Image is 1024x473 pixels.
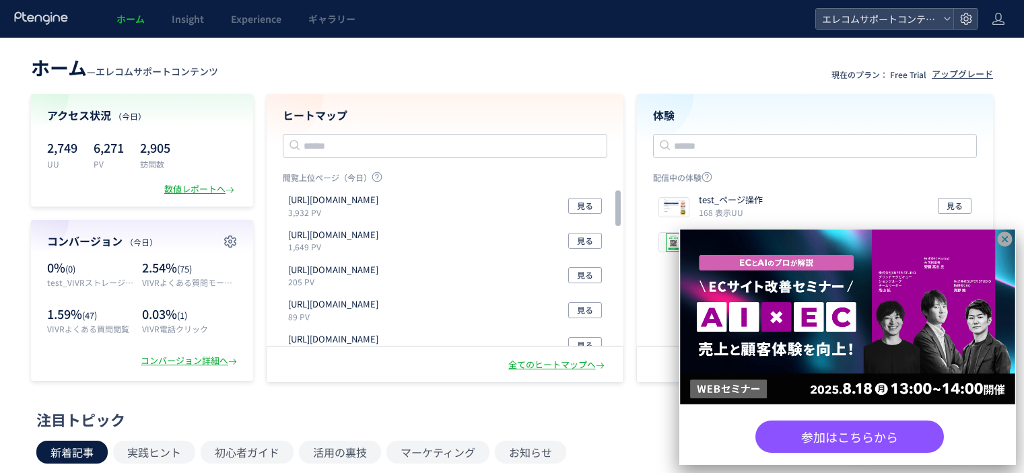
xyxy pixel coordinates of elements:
[125,236,158,248] span: （今日）
[142,259,237,277] p: 2.54%
[568,198,602,214] button: 見る
[568,302,602,318] button: 見る
[47,277,135,288] p: test_VIVRストレージ流入
[699,207,743,218] i: 168 表示UU
[947,198,963,214] span: 見る
[47,305,135,323] p: 1.59%
[142,305,237,323] p: 0.03%
[142,277,237,288] p: VIVRよくある質問モーダル起動
[283,172,607,188] p: 閲覧上位ページ（今日）
[140,158,170,170] p: 訪問数
[36,441,108,464] button: 新着記事
[140,137,170,158] p: 2,905
[568,233,602,249] button: 見る
[818,9,938,29] span: エレコムサポートコンテンツ
[288,311,384,322] p: 89 PV
[308,12,355,26] span: ギャラリー
[288,264,378,277] p: https://vivr.elecom.co.jp/1/support_top
[577,337,593,353] span: 見る
[932,68,993,81] div: アップグレード
[65,262,75,275] span: (0)
[142,323,237,334] p: VIVR電話クリック
[577,302,593,318] span: 見る
[831,69,926,80] p: 現在のプラン： Free Trial
[114,110,146,122] span: （今日）
[36,409,981,430] div: 注目トピック
[653,172,978,188] p: 配信中の体験
[47,158,77,170] p: UU
[116,12,145,26] span: ホーム
[283,108,607,123] h4: ヒートマップ
[699,229,772,242] p: test_ポップアップ
[386,441,489,464] button: マーケティング
[288,276,384,287] p: 205 PV
[938,198,971,214] button: 見る
[288,207,384,218] p: 3,932 PV
[177,309,187,322] span: (1)
[568,337,602,353] button: 見る
[96,65,218,78] span: エレコムサポートコンテンツ
[47,233,237,249] h4: コンバージョン
[288,194,378,207] p: https://qa.elecom.co.jp/sp/faq_detail.html
[47,108,237,123] h4: アクセス状況
[82,309,97,322] span: (47)
[94,158,124,170] p: PV
[288,229,378,242] p: https://qa.elecom.co.jp/faq_detail.html
[231,12,281,26] span: Experience
[288,346,384,357] p: 84 PV
[288,298,378,311] p: https://qa.elecom.co.jp/faq_list.html
[141,355,240,367] div: コンバージョン詳細へ
[577,267,593,283] span: 見る
[659,198,689,217] img: 8e2a32dfbf486b88cebfde819ac9d4d81754528545276.jpeg
[288,333,378,346] p: https://qa.elecom.co.jp/sp/faq_list.html
[47,323,135,334] p: VIVRよくある質問閲覧
[659,233,689,252] img: 0e3746da3b84ba14ce0598578e8e59761754529309659.png
[653,108,978,123] h4: 体験
[495,441,566,464] button: お知らせ
[47,137,77,158] p: 2,749
[288,241,384,252] p: 1,649 PV
[699,194,763,207] p: test_ページ操作
[577,198,593,214] span: 見る
[31,54,87,81] span: ホーム
[164,183,237,196] div: 数値レポートへ
[568,267,602,283] button: 見る
[31,54,218,81] div: —
[177,262,192,275] span: (75)
[508,359,607,371] div: 全てのヒートマップへ
[47,259,135,277] p: 0%
[577,233,593,249] span: 見る
[94,137,124,158] p: 6,271
[172,12,204,26] span: Insight
[299,441,381,464] button: 活用の裏技
[201,441,294,464] button: 初心者ガイド
[113,441,195,464] button: 実践ヒント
